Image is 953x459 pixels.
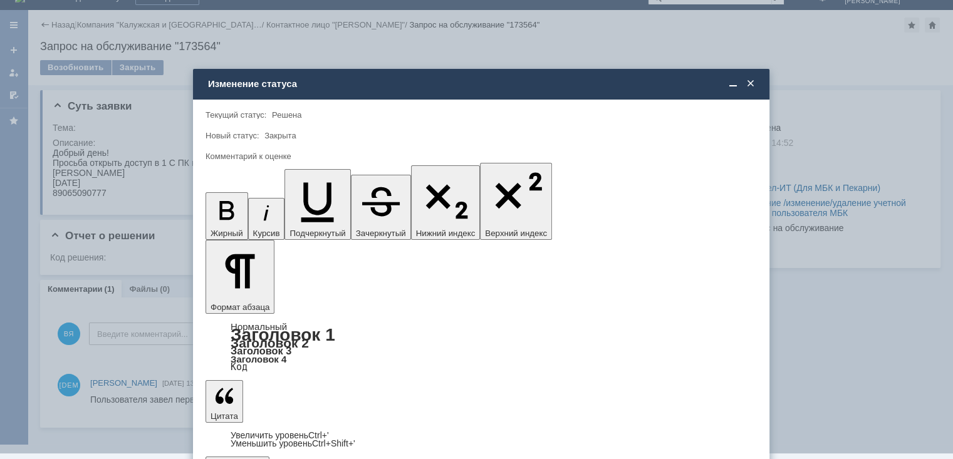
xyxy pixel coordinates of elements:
span: Нижний индекс [416,229,476,238]
div: Комментарий к оценке [206,152,754,160]
button: Жирный [206,192,248,240]
label: Новый статус: [206,131,259,140]
a: Нормальный [231,321,287,332]
span: Цитата [211,411,238,421]
label: Текущий статус: [206,110,266,120]
span: Ctrl+' [308,430,329,440]
a: Заголовок 2 [231,336,309,350]
span: Решена [272,110,301,120]
a: Decrease [231,438,355,448]
a: Заголовок 4 [231,354,286,364]
div: Цитата [206,431,757,448]
span: Свернуть (Ctrl + M) [727,78,739,90]
a: Заголовок 1 [231,325,335,344]
button: Формат абзаца [206,240,274,314]
a: Increase [231,430,329,440]
div: Изменение статуса [208,78,757,90]
span: Закрыть [744,78,757,90]
a: Заголовок 3 [231,345,291,356]
span: Верхний индекс [485,229,547,238]
span: Ctrl+Shift+' [312,438,355,448]
button: Цитата [206,380,243,423]
button: Зачеркнутый [351,175,411,240]
span: Зачеркнутый [356,229,406,238]
span: Формат абзаца [211,302,269,312]
a: Код [231,361,247,373]
span: Жирный [211,229,243,238]
button: Нижний индекс [411,165,481,240]
span: Подчеркнутый [289,229,345,238]
span: Курсив [253,229,280,238]
button: Подчеркнутый [284,169,350,240]
div: Формат абзаца [206,322,757,371]
button: Верхний индекс [480,163,552,240]
button: Курсив [248,198,285,240]
span: Закрыта [264,131,296,140]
